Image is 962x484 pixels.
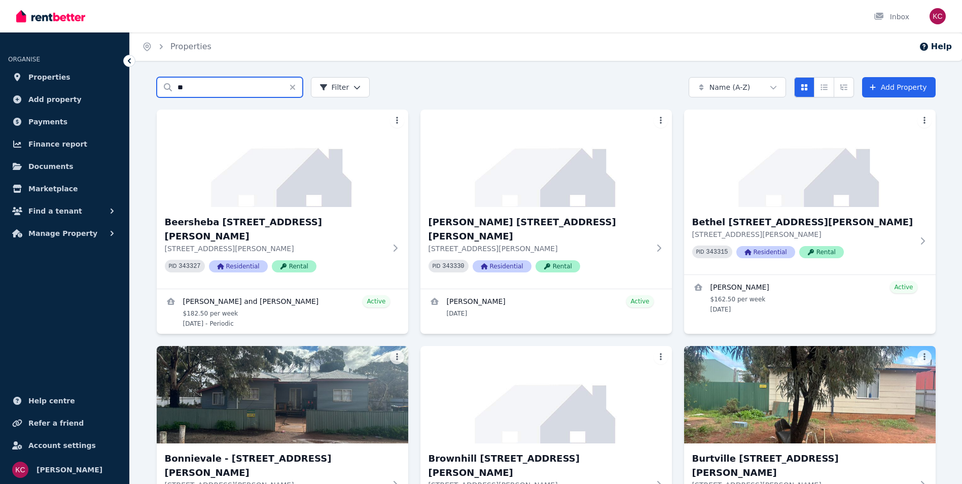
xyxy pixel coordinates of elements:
button: Help [919,41,952,53]
a: View details for Krystal Carew [420,289,672,324]
h3: Bonnievale - [STREET_ADDRESS][PERSON_NAME] [165,452,386,480]
button: Clear search [289,77,303,97]
button: More options [390,114,404,128]
button: Card view [794,77,814,97]
span: Filter [319,82,349,92]
span: [PERSON_NAME] [37,464,102,476]
p: [STREET_ADDRESS][PERSON_NAME] [429,244,650,254]
button: More options [654,350,668,364]
button: Compact list view [814,77,834,97]
a: Beersheba Lot 32/1 Sharpe Drive, Mount BurgesBeersheba [STREET_ADDRESS][PERSON_NAME][STREET_ADDRE... [157,110,408,289]
code: 343327 [179,263,200,270]
h3: Beersheba [STREET_ADDRESS][PERSON_NAME] [165,215,386,244]
h3: [PERSON_NAME] [STREET_ADDRESS][PERSON_NAME] [429,215,650,244]
button: Filter [311,77,370,97]
a: Marketplace [8,179,121,199]
a: View details for Tanya Davidson [684,275,936,320]
a: Bethel Lot 20/1 Sharpe Drive, Mount BurgesBethel [STREET_ADDRESS][PERSON_NAME][STREET_ADDRESS][PE... [684,110,936,274]
span: Marketplace [28,183,78,195]
span: Find a tenant [28,205,82,217]
a: Add Property [862,77,936,97]
span: Payments [28,116,67,128]
span: Add property [28,93,82,106]
span: Refer a friend [28,417,84,429]
img: Brownhill Lot 22B/1 Sharpe Drive, Mount Burges [420,346,672,443]
span: Residential [209,260,268,272]
span: Residential [473,260,531,272]
span: Finance report [28,138,87,150]
h3: Brownhill [STREET_ADDRESS][PERSON_NAME] [429,452,650,480]
small: PID [696,249,704,255]
span: Help centre [28,395,75,407]
img: Bethany Lot 28/1 Sharpe Drive, Mount Burges [420,110,672,207]
button: Find a tenant [8,201,121,221]
button: More options [917,350,932,364]
span: Residential [736,246,795,258]
a: Account settings [8,435,121,456]
span: Rental [536,260,580,272]
img: Bethel Lot 20/1 Sharpe Drive, Mount Burges [684,110,936,207]
a: Help centre [8,391,121,411]
a: View details for Cherina Mckenzie and Bevan Simpson [157,289,408,334]
a: Finance report [8,134,121,154]
button: More options [654,114,668,128]
code: 343330 [442,263,464,270]
span: ORGANISE [8,56,40,63]
span: Name (A-Z) [709,82,751,92]
a: Properties [170,42,211,51]
span: Rental [272,260,316,272]
h3: Burtville [STREET_ADDRESS][PERSON_NAME] [692,452,913,480]
span: Rental [799,246,844,258]
img: RentBetter [16,9,85,24]
span: Documents [28,160,74,172]
span: Manage Property [28,227,97,239]
img: Beersheba Lot 32/1 Sharpe Drive, Mount Burges [157,110,408,207]
button: Name (A-Z) [689,77,786,97]
img: Krystal Carew [12,462,28,478]
a: Add property [8,89,121,110]
small: PID [169,263,177,269]
button: More options [390,350,404,364]
code: 343315 [706,249,728,256]
a: Payments [8,112,121,132]
a: Refer a friend [8,413,121,433]
img: Bonnievale - Lot 9/1 Sharpe Drive, Mount Burges [157,346,408,443]
img: Burtville Lot 2/1 Sharpe Drive, Mount Burges [684,346,936,443]
h3: Bethel [STREET_ADDRESS][PERSON_NAME] [692,215,913,229]
nav: Breadcrumb [130,32,224,61]
button: More options [917,114,932,128]
a: Properties [8,67,121,87]
small: PID [433,263,441,269]
a: Bethany Lot 28/1 Sharpe Drive, Mount Burges[PERSON_NAME] [STREET_ADDRESS][PERSON_NAME][STREET_ADD... [420,110,672,289]
div: Inbox [874,12,909,22]
p: [STREET_ADDRESS][PERSON_NAME] [165,244,386,254]
div: View options [794,77,854,97]
img: Krystal Carew [930,8,946,24]
span: Properties [28,71,70,83]
p: [STREET_ADDRESS][PERSON_NAME] [692,229,913,239]
button: Expanded list view [834,77,854,97]
a: Documents [8,156,121,177]
span: Account settings [28,439,96,452]
button: Manage Property [8,223,121,244]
